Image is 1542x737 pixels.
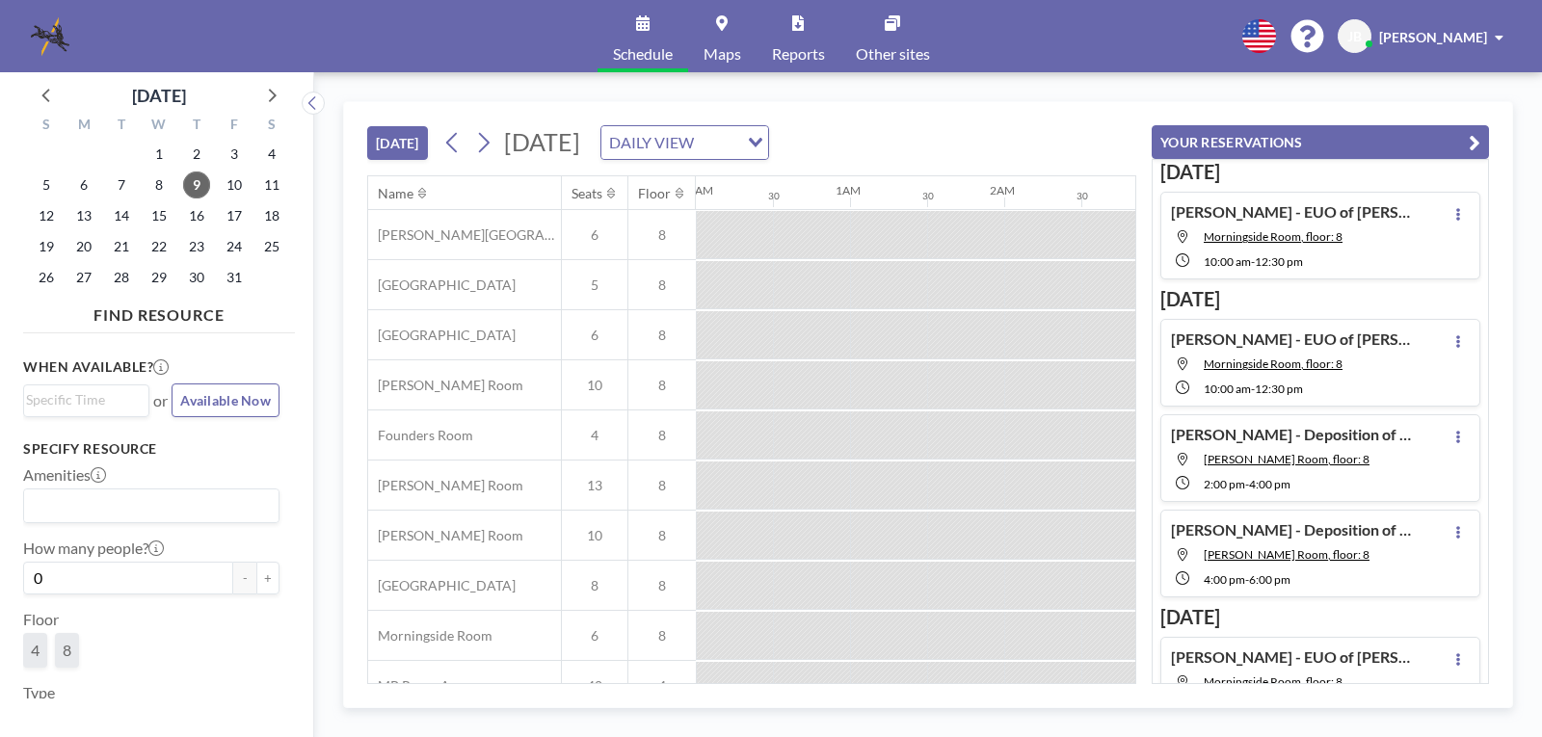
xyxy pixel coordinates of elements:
span: Wednesday, October 8, 2025 [146,171,173,198]
span: Monday, October 20, 2025 [70,233,97,260]
div: T [177,114,215,139]
h3: [DATE] [1160,287,1480,311]
button: + [256,562,279,594]
span: JB [1347,28,1362,45]
span: Sunday, October 5, 2025 [33,171,60,198]
label: How many people? [23,539,164,558]
span: 8 [628,477,696,494]
span: or [153,391,168,410]
span: Friday, October 10, 2025 [221,171,248,198]
span: 8 [628,226,696,244]
span: Saturday, October 4, 2025 [258,141,285,168]
button: [DATE] [367,126,428,160]
div: S [28,114,66,139]
span: Monday, October 13, 2025 [70,202,97,229]
span: MP Room A [368,677,450,695]
div: Seats [572,185,602,202]
div: 1AM [836,183,861,197]
button: Available Now [172,383,279,417]
span: Currie Room, floor: 8 [1204,452,1369,466]
h3: [DATE] [1160,160,1480,184]
span: 10:00 AM [1204,254,1251,269]
div: [DATE] [132,82,186,109]
div: M [66,114,103,139]
span: [PERSON_NAME] Room [368,477,523,494]
div: Name [378,185,413,202]
span: [PERSON_NAME] [1379,29,1487,45]
span: 6 [562,327,627,344]
span: Wednesday, October 22, 2025 [146,233,173,260]
span: [DATE] [504,127,580,156]
span: - [1251,382,1255,396]
span: 8 [562,577,627,594]
span: Sunday, October 26, 2025 [33,264,60,291]
div: Search for option [601,126,768,159]
span: Friday, October 24, 2025 [221,233,248,260]
span: Wednesday, October 1, 2025 [146,141,173,168]
label: Amenities [23,465,106,485]
span: Currie Room, floor: 8 [1204,547,1369,562]
span: 8 [628,427,696,444]
span: Monday, October 6, 2025 [70,171,97,198]
span: Morningside Room, floor: 8 [1204,356,1343,371]
span: 6 [562,226,627,244]
span: [GEOGRAPHIC_DATA] [368,276,516,294]
h4: [PERSON_NAME] - Deposition of [PERSON_NAME] [1171,425,1412,444]
span: 5 [562,276,627,294]
span: 4 [31,641,40,659]
span: 10 [562,377,627,394]
span: Friday, October 17, 2025 [221,202,248,229]
span: Wednesday, October 29, 2025 [146,264,173,291]
img: organization-logo [31,17,69,56]
h3: [DATE] [1160,605,1480,629]
span: Sunday, October 12, 2025 [33,202,60,229]
span: 6:00 PM [1249,572,1290,587]
span: [GEOGRAPHIC_DATA] [368,327,516,344]
span: [GEOGRAPHIC_DATA] [368,577,516,594]
div: T [103,114,141,139]
span: 4:00 PM [1249,477,1290,491]
span: 8 [628,627,696,645]
input: Search for option [26,493,268,518]
div: 30 [1077,190,1088,202]
span: 10:00 AM [1204,382,1251,396]
span: Saturday, October 18, 2025 [258,202,285,229]
span: 40 [562,677,627,695]
h4: [PERSON_NAME] - EUO of [PERSON_NAME] [1171,202,1412,222]
span: Thursday, October 2, 2025 [183,141,210,168]
span: - [1245,477,1249,491]
span: 8 [63,641,71,659]
span: 8 [628,377,696,394]
h4: [PERSON_NAME] - Deposition of [PERSON_NAME] [1171,520,1412,540]
span: Wednesday, October 15, 2025 [146,202,173,229]
span: Thursday, October 23, 2025 [183,233,210,260]
div: Search for option [24,385,148,414]
span: Tuesday, October 14, 2025 [108,202,135,229]
input: Search for option [700,130,736,155]
button: YOUR RESERVATIONS [1152,125,1489,159]
span: 6 [562,627,627,645]
span: 2:00 PM [1204,477,1245,491]
span: Morningside Room [368,627,492,645]
span: Tuesday, October 7, 2025 [108,171,135,198]
span: Morningside Room, floor: 8 [1204,229,1343,244]
span: 8 [628,527,696,544]
span: Saturday, October 25, 2025 [258,233,285,260]
span: DAILY VIEW [605,130,698,155]
span: Founders Room [368,427,473,444]
span: Friday, October 31, 2025 [221,264,248,291]
span: Sunday, October 19, 2025 [33,233,60,260]
input: Search for option [26,389,138,410]
span: Tuesday, October 21, 2025 [108,233,135,260]
span: Thursday, October 30, 2025 [183,264,210,291]
span: Monday, October 27, 2025 [70,264,97,291]
h4: [PERSON_NAME] - EUO of [PERSON_NAME] [1171,647,1412,667]
label: Floor [23,610,59,629]
span: Maps [704,46,741,62]
span: 4 [562,427,627,444]
span: Thursday, October 9, 2025 [183,171,210,198]
h4: [PERSON_NAME] - EUO of [PERSON_NAME] [1171,329,1412,349]
span: Thursday, October 16, 2025 [183,202,210,229]
div: 30 [768,190,780,202]
div: F [215,114,253,139]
